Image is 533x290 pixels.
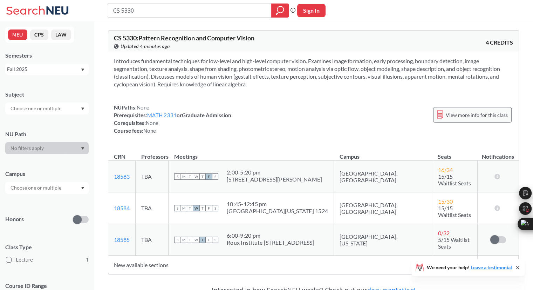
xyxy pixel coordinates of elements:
span: W [193,173,199,180]
span: W [193,237,199,243]
span: F [206,173,212,180]
a: 18584 [114,205,130,211]
th: Campus [334,146,432,161]
span: S [212,237,218,243]
span: None [143,127,156,134]
button: LAW [51,29,71,40]
span: W [193,205,199,211]
span: 1 [86,256,89,264]
div: Fall 2025 [7,65,80,73]
svg: Dropdown arrow [81,107,84,110]
th: Notifications [477,146,518,161]
span: 15 / 30 [438,198,452,205]
svg: Dropdown arrow [81,68,84,71]
span: 15/15 Waitlist Seats [438,173,471,186]
td: [GEOGRAPHIC_DATA], [GEOGRAPHIC_DATA] [334,161,432,192]
span: S [174,237,180,243]
div: CRN [114,153,125,160]
button: Sign In [297,4,326,17]
div: 2:00 - 5:20 pm [227,169,322,176]
span: S [212,205,218,211]
div: Semesters [5,52,89,59]
a: MATH 2331 [147,112,177,118]
svg: Dropdown arrow [81,187,84,190]
span: 5/15 Waitlist Seats [438,236,469,250]
span: T [187,205,193,211]
th: Professors [136,146,169,161]
span: T [187,173,193,180]
span: S [212,173,218,180]
div: NUPaths: Prerequisites: or Graduate Admission Corequisites: Course fees: [114,104,231,134]
button: NEU [8,29,27,40]
a: 18583 [114,173,130,180]
div: Roux Institute [STREET_ADDRESS] [227,239,314,246]
span: T [199,205,206,211]
a: Leave a testimonial [471,264,512,270]
input: Choose one or multiple [7,104,66,113]
td: New available sections [108,256,477,274]
span: CS 5330 : Pattern Recognition and Computer Vision [114,34,254,42]
span: We need your help! [427,265,512,270]
div: [GEOGRAPHIC_DATA][US_STATE] 1524 [227,207,328,215]
th: Meetings [169,146,334,161]
span: None [146,120,158,126]
div: Subject [5,91,89,98]
svg: magnifying glass [276,6,284,15]
span: T [199,237,206,243]
span: S [174,173,180,180]
td: TBA [136,192,169,224]
span: M [180,173,187,180]
span: T [199,173,206,180]
span: Class Type [5,243,89,251]
section: Introduces fundamental techniques for low-level and high-level computer vision. Examines image fo... [114,57,513,88]
span: Updated 4 minutes ago [121,42,170,50]
div: 6:00 - 9:20 pm [227,232,314,239]
div: Dropdown arrow [5,142,89,154]
td: TBA [136,224,169,256]
span: 15/15 Waitlist Seats [438,205,471,218]
a: 18585 [114,236,130,243]
span: M [180,237,187,243]
p: Honors [5,215,24,223]
td: [GEOGRAPHIC_DATA], [GEOGRAPHIC_DATA] [334,192,432,224]
span: 4 CREDITS [486,39,513,46]
span: T [187,237,193,243]
div: Dropdown arrow [5,103,89,114]
span: 16 / 34 [438,166,452,173]
span: F [206,237,212,243]
span: S [174,205,180,211]
label: Lecture [6,255,89,264]
input: Class, professor, course number, "phrase" [112,5,266,17]
th: Seats [432,146,477,161]
span: F [206,205,212,211]
div: [STREET_ADDRESS][PERSON_NAME] [227,176,322,183]
button: CPS [30,29,48,40]
span: M [180,205,187,211]
div: Fall 2025Dropdown arrow [5,64,89,75]
span: None [137,104,149,111]
p: Course ID Range [5,282,89,290]
svg: Dropdown arrow [81,147,84,150]
td: [GEOGRAPHIC_DATA], [US_STATE] [334,224,432,256]
div: magnifying glass [271,4,289,18]
td: TBA [136,161,169,192]
div: 10:45 - 12:45 pm [227,200,328,207]
div: Dropdown arrow [5,182,89,194]
span: 0 / 32 [438,230,449,236]
div: NU Path [5,130,89,138]
div: Campus [5,170,89,178]
span: View more info for this class [446,111,508,119]
input: Choose one or multiple [7,184,66,192]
